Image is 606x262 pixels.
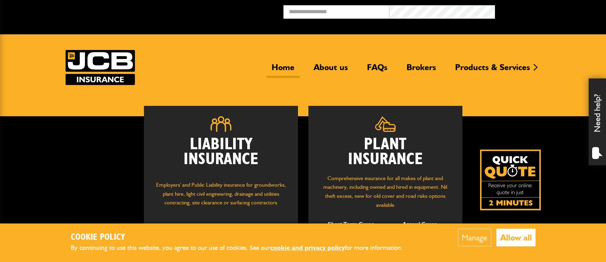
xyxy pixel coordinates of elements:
[480,150,541,210] a: Get your insurance quote isn just 2-minutes
[154,180,288,214] p: Employers' and Public Liability insurance for groundworks, plant hire, light civil engineering, d...
[496,229,536,246] button: Allow all
[71,243,414,253] p: By continuing to use this website, you agree to our use of cookies. See our for more information.
[480,150,541,210] img: Quick Quote
[495,5,601,16] button: Broker Login
[322,220,380,229] p: Short Term Cover
[391,220,449,229] p: Annual Cover
[589,78,606,165] div: Need help?
[319,174,452,209] p: Comprehensive insurance for all makes of plant and machinery, including owned and hired in equipm...
[66,50,135,85] img: JCB Insurance Services logo
[401,62,441,78] a: Brokers
[362,62,393,78] a: FAQs
[66,50,135,85] a: JCB Insurance Services
[319,137,452,167] h2: Plant Insurance
[266,62,300,78] a: Home
[270,244,345,252] a: cookie and privacy policy
[450,62,535,78] a: Products & Services
[154,137,288,174] h2: Liability Insurance
[71,232,414,243] h2: Cookie Policy
[308,62,353,78] a: About us
[458,229,491,246] button: Manage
